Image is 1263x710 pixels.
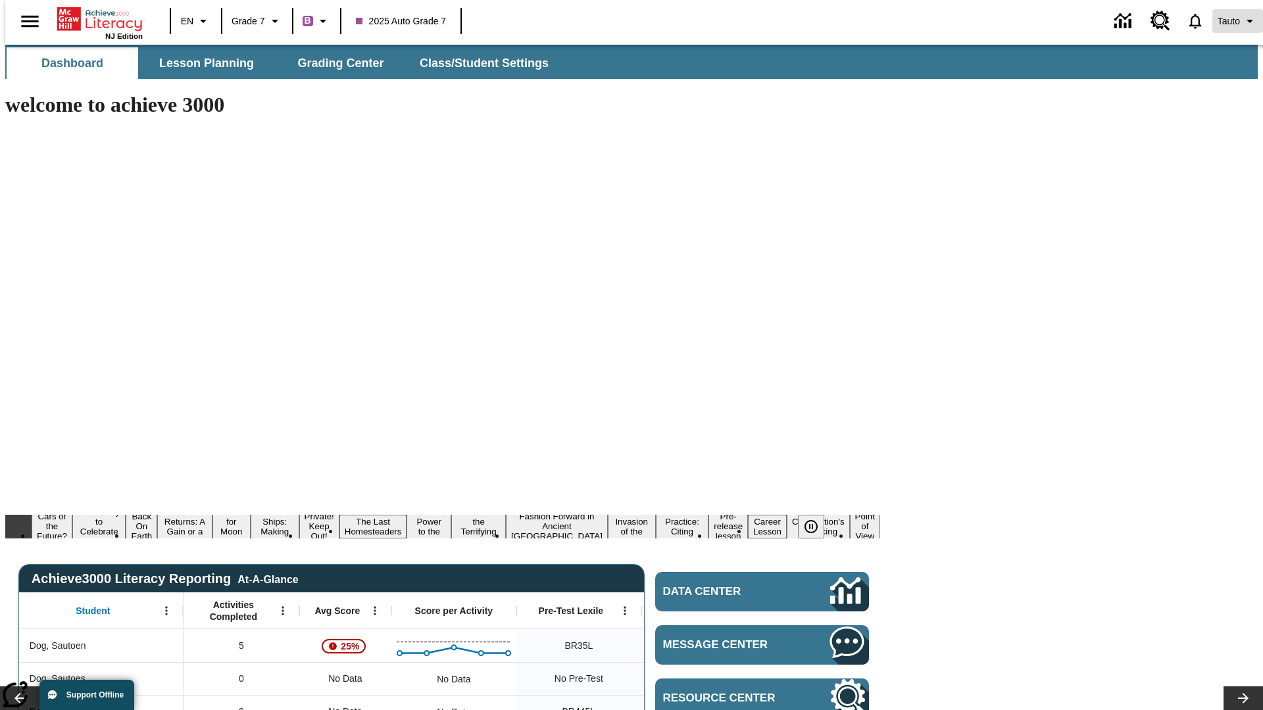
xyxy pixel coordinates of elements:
span: Dashboard [41,56,103,71]
button: Lesson carousel, Next [1224,686,1263,710]
span: NJ Edition [105,32,143,40]
button: Dashboard [7,47,138,79]
span: Achieve3000 Literacy Reporting [32,571,299,586]
span: Grade 7 [232,14,265,28]
div: No Data, Dog, Sautoes [430,666,477,692]
span: Data Center [663,585,786,598]
button: Slide 2 Get Ready to Celebrate Juneteenth! [72,505,126,548]
button: Grade: Grade 7, Select a grade [226,9,288,33]
div: 5, Dog, Sautoen [184,629,299,662]
button: Support Offline [39,680,134,710]
span: Class/Student Settings [420,56,549,71]
button: Open Menu [157,601,176,621]
span: Support Offline [66,690,124,699]
button: Slide 5 Time for Moon Rules? [212,505,251,548]
button: Lesson Planning [141,47,272,79]
div: 35 Lexile, ER, Based on the Lexile Reading measure, student is an Emerging Reader (ER) and will h... [641,629,766,662]
a: Message Center [655,625,869,665]
button: Slide 9 Solar Power to the People [407,505,451,548]
span: Student [76,605,110,617]
button: Pause [798,515,824,538]
span: EN [181,14,193,28]
button: Slide 14 Pre-release lesson [708,509,748,543]
button: Grading Center [275,47,407,79]
span: Grading Center [297,56,384,71]
a: Home [57,6,143,32]
div: SubNavbar [5,45,1258,79]
button: Class/Student Settings [409,47,559,79]
button: Slide 16 The Constitution's Balancing Act [787,505,850,548]
span: No Pre-Test, Dog, Sautoes [555,672,603,686]
button: Slide 6 Cruise Ships: Making Waves [251,505,299,548]
span: Avg Score [314,605,360,617]
a: Data Center [655,572,869,611]
h1: welcome to achieve 3000 [5,93,880,117]
span: Message Center [663,638,791,651]
a: Notifications [1178,4,1212,38]
button: Open Menu [365,601,385,621]
div: 0, Dog, Sautoes [184,662,299,695]
span: Dog, Sautoen [30,639,86,653]
span: Score per Activity [415,605,493,617]
button: Open side menu [11,2,49,41]
span: Lesson Planning [159,56,254,71]
div: Home [57,5,143,40]
div: No Data, Dog, Sautoes [641,662,766,695]
button: Slide 15 Career Lesson [748,515,787,538]
div: No Data, Dog, Sautoes [299,662,391,695]
a: Resource Center, Will open in new tab [1143,3,1178,39]
a: Data Center [1106,3,1143,39]
span: Activities Completed [190,599,277,623]
button: Profile/Settings [1212,9,1263,33]
span: 5 [239,639,244,653]
button: Open Menu [615,601,635,621]
span: 0 [239,672,244,686]
button: Slide 12 The Invasion of the Free CD [608,505,656,548]
span: Resource Center [663,692,791,705]
span: Tauto [1218,14,1240,28]
button: Slide 10 Attack of the Terrifying Tomatoes [451,505,506,548]
button: Slide 3 Back On Earth [126,509,157,543]
button: Slide 13 Mixed Practice: Citing Evidence [656,505,709,548]
span: 2025 Auto Grade 7 [356,14,447,28]
button: Slide 17 Point of View [850,509,880,543]
span: No Data [322,665,368,692]
div: At-A-Glance [237,571,298,586]
button: Slide 11 Fashion Forward in Ancient Rome [506,509,608,543]
button: Slide 4 Free Returns: A Gain or a Drain? [157,505,212,548]
button: Language: EN, Select a language [175,9,217,33]
div: SubNavbar [5,47,560,79]
button: Slide 7 Private! Keep Out! [299,509,339,543]
span: Beginning reader 35 Lexile, Dog, Sautoen [564,639,593,653]
span: Pre-Test Lexile [539,605,604,617]
div: Pause [798,515,837,538]
button: Slide 1 Cars of the Future? [32,509,72,543]
span: B [305,12,311,29]
div: , 25%, Attention! This student's Average First Try Score of 25% is below 65%, Dog, Sautoen [299,629,391,662]
button: Boost Class color is purple. Change class color [297,9,336,33]
span: 25% [335,634,364,658]
button: Open Menu [273,601,293,621]
button: Slide 8 The Last Homesteaders [339,515,407,538]
span: Dog, Sautoes [30,672,86,686]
